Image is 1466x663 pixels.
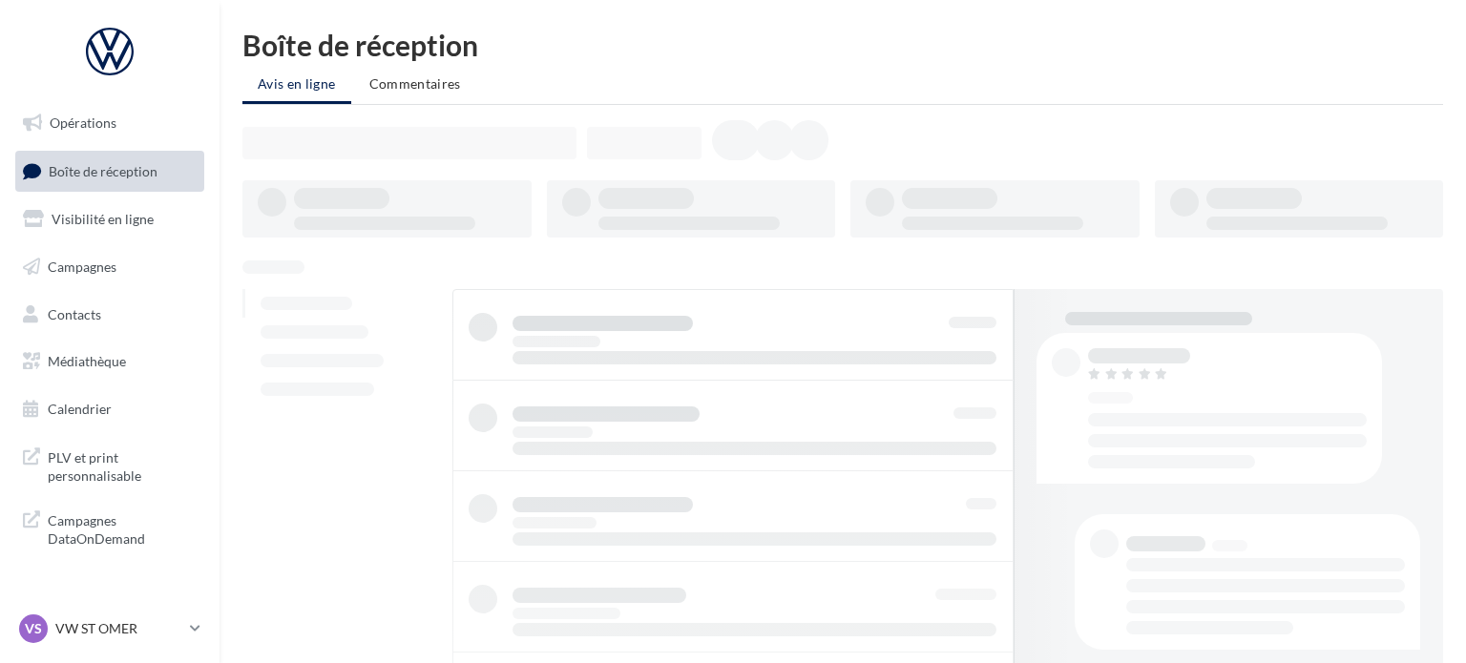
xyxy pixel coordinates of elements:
[11,295,208,335] a: Contacts
[48,401,112,417] span: Calendrier
[48,353,126,369] span: Médiathèque
[15,611,204,647] a: VS VW ST OMER
[49,162,157,178] span: Boîte de réception
[11,103,208,143] a: Opérations
[11,247,208,287] a: Campagnes
[25,619,42,638] span: VS
[48,259,116,275] span: Campagnes
[11,500,208,556] a: Campagnes DataOnDemand
[50,114,116,131] span: Opérations
[11,199,208,239] a: Visibilité en ligne
[48,508,197,549] span: Campagnes DataOnDemand
[55,619,182,638] p: VW ST OMER
[11,437,208,493] a: PLV et print personnalisable
[48,445,197,486] span: PLV et print personnalisable
[11,342,208,382] a: Médiathèque
[242,31,1443,59] div: Boîte de réception
[369,75,461,92] span: Commentaires
[48,305,101,321] span: Contacts
[52,211,154,227] span: Visibilité en ligne
[11,389,208,429] a: Calendrier
[11,151,208,192] a: Boîte de réception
